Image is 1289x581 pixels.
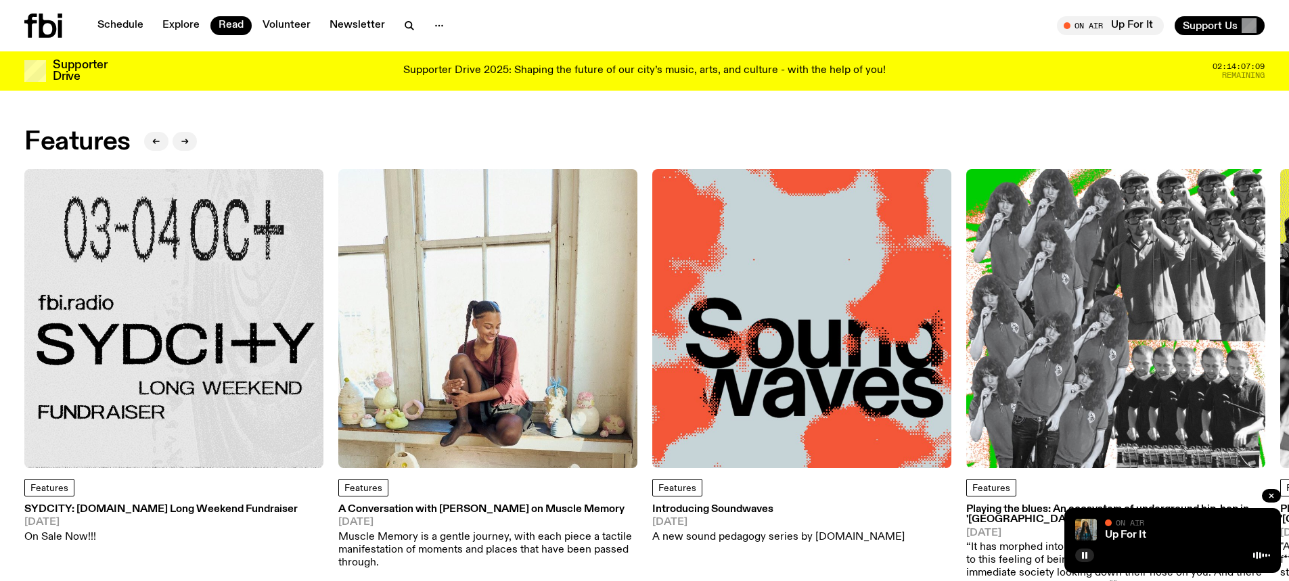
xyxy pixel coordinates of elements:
a: Features [966,479,1016,496]
a: Volunteer [254,16,319,35]
p: On Sale Now!!! [24,531,298,544]
a: Newsletter [321,16,393,35]
span: [DATE] [24,517,298,528]
h3: Playing the blues: An ecosystem of underground hip-hop in '[GEOGRAPHIC_DATA]' - Part 3 [966,505,1265,525]
span: On Air [1116,518,1144,527]
h3: A Conversation with [PERSON_NAME] on Muscle Memory [338,505,637,515]
a: Features [652,479,702,496]
a: A Conversation with [PERSON_NAME] on Muscle Memory[DATE]Muscle Memory is a gentle journey, with e... [338,505,637,570]
a: Explore [154,16,208,35]
a: Up For It [1105,530,1146,540]
img: Ify - a Brown Skin girl with black braided twists, looking up to the side with her tongue stickin... [1075,519,1097,540]
span: [DATE] [338,517,637,528]
span: [DATE] [966,528,1265,538]
span: Remaining [1222,72,1265,79]
button: On AirUp For It [1057,16,1164,35]
a: Introducing Soundwaves[DATE]A new sound pedagogy series by [DOMAIN_NAME] [652,505,905,544]
a: Schedule [89,16,152,35]
p: A new sound pedagogy series by [DOMAIN_NAME] [652,531,905,544]
span: [DATE] [652,517,905,528]
a: Features [338,479,388,496]
span: Features [658,484,696,493]
a: Read [210,16,252,35]
button: Support Us [1175,16,1265,35]
span: Features [972,484,1010,493]
h3: SYDCITY: [DOMAIN_NAME] Long Weekend Fundraiser [24,505,298,515]
img: The text Sound waves, with one word stacked upon another, in black text on a bluish-gray backgrou... [652,169,951,468]
a: Features [24,479,74,496]
a: SYDCITY: [DOMAIN_NAME] Long Weekend Fundraiser[DATE]On Sale Now!!! [24,505,298,544]
span: Features [344,484,382,493]
img: Black text on gray background. Reading top to bottom: 03-04 OCT. fbi.radio SYDCITY LONG WEEKEND F... [24,169,323,468]
h2: Features [24,130,131,154]
span: 02:14:07:09 [1213,63,1265,70]
h3: Supporter Drive [53,60,107,83]
h3: Introducing Soundwaves [652,505,905,515]
span: Support Us [1183,20,1238,32]
span: Features [30,484,68,493]
p: Muscle Memory is a gentle journey, with each piece a tactile manifestation of moments and places ... [338,531,637,570]
p: Supporter Drive 2025: Shaping the future of our city’s music, arts, and culture - with the help o... [403,65,886,77]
